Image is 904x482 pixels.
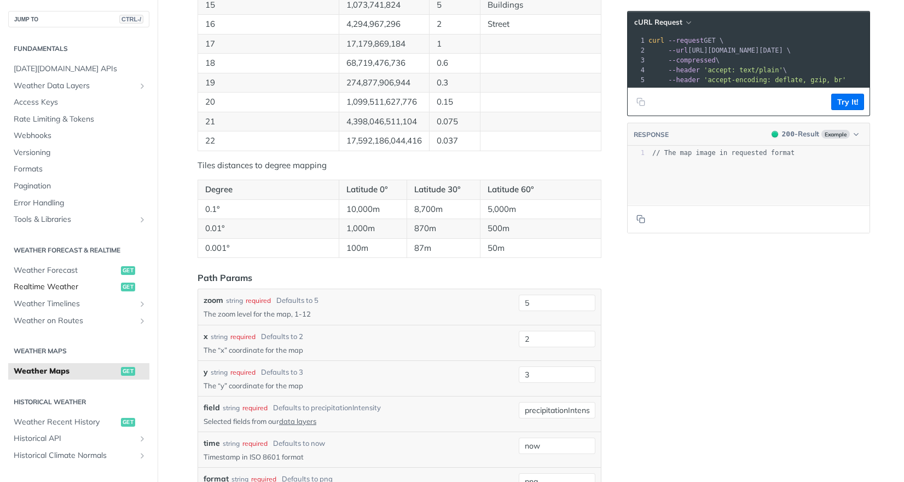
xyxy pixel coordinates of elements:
span: Tools & Libraries [14,214,135,225]
span: Weather Recent History [14,417,118,428]
td: 10,000m [339,199,407,219]
p: 0.15 [437,96,473,108]
span: Versioning [14,147,147,158]
p: 4,398,046,511,104 [346,116,422,128]
td: 50m [480,238,601,258]
button: RESPONSE [633,129,669,140]
button: 200200-ResultExample [766,129,864,140]
a: data layers [279,417,316,426]
div: string [211,332,228,342]
span: [URL][DOMAIN_NAME][DATE] \ [648,47,791,54]
div: 3 [628,55,646,65]
p: Tiles distances to degree mapping [198,159,601,172]
label: x [204,331,208,342]
th: Latitude 30° [407,180,480,200]
p: 17,179,869,184 [346,38,422,50]
button: Copy to clipboard [633,94,648,110]
h2: Weather Forecast & realtime [8,245,149,255]
button: Show subpages for Historical API [138,434,147,443]
a: Historical APIShow subpages for Historical API [8,431,149,447]
p: 1,099,511,627,776 [346,96,422,108]
td: 87m [407,238,480,258]
div: string [223,439,240,449]
span: --header [668,66,700,74]
span: 200 [772,131,778,137]
div: 5 [628,75,646,85]
p: The “y” coordinate for the map [204,381,514,391]
span: --request [668,37,704,44]
div: 1 [628,36,646,45]
p: 4,294,967,296 [346,18,422,31]
span: --header [668,76,700,84]
td: 0.1° [198,199,339,219]
h2: Weather Maps [8,346,149,356]
a: Weather Recent Historyget [8,414,149,431]
button: Show subpages for Weather on Routes [138,317,147,325]
p: 22 [205,135,332,147]
h2: Historical Weather [8,397,149,407]
label: field [204,402,220,414]
span: get [121,418,135,427]
span: cURL Request [634,18,682,27]
td: 0.001° [198,238,339,258]
span: \ [648,66,787,74]
th: Latitude 0° [339,180,407,200]
span: get [121,367,135,376]
p: 21 [205,116,332,128]
span: Webhooks [14,130,147,141]
p: The zoom level for the map, 1-12 [204,309,514,319]
td: 100m [339,238,407,258]
p: 19 [205,77,332,89]
a: Weather Mapsget [8,363,149,380]
button: Show subpages for Weather Timelines [138,300,147,308]
p: The “x” coordinate for the map [204,345,514,355]
p: 17 [205,38,332,50]
span: Rate Limiting & Tokens [14,114,147,125]
a: Webhooks [8,128,149,144]
span: 'accept-encoding: deflate, gzip, br' [704,76,846,84]
th: Degree [198,180,339,200]
span: Access Keys [14,97,147,108]
td: 1,000m [339,219,407,239]
a: Error Handling [8,195,149,211]
p: Street [488,18,594,31]
span: Weather on Routes [14,315,135,326]
a: Historical Climate NormalsShow subpages for Historical Climate Normals [8,447,149,464]
div: Defaults to 3 [261,367,303,378]
button: cURL Request [630,17,694,28]
td: 5,000m [480,199,601,219]
p: 20 [205,96,332,108]
th: Latitude 60° [480,180,601,200]
p: 18 [205,57,332,70]
a: Realtime Weatherget [8,279,149,295]
span: [DATE][DOMAIN_NAME] APIs [14,64,147,74]
p: 0.6 [437,57,473,70]
p: 68,719,476,736 [346,57,422,70]
span: 200 [782,130,795,138]
a: Weather on RoutesShow subpages for Weather on Routes [8,313,149,329]
span: --compressed [668,56,716,64]
span: 'accept: text/plain' [704,66,783,74]
span: // The map image in requested format [652,149,795,157]
label: y [204,366,208,378]
span: get [121,266,135,275]
button: Show subpages for Tools & Libraries [138,215,147,224]
div: string [223,403,240,413]
a: Tools & LibrariesShow subpages for Tools & Libraries [8,211,149,228]
span: Weather Forecast [14,265,118,276]
div: 2 [628,45,646,55]
a: Access Keys [8,94,149,111]
a: [DATE][DOMAIN_NAME] APIs [8,61,149,77]
td: 870m [407,219,480,239]
span: get [121,283,135,291]
span: CTRL-/ [119,15,143,24]
span: --url [668,47,688,54]
div: Defaults to now [273,438,325,449]
p: 0.075 [437,116,473,128]
button: Show subpages for Weather Data Layers [138,82,147,90]
div: Defaults to precipitationIntensity [273,403,381,414]
span: Realtime Weather [14,282,118,292]
span: Formats [14,164,147,175]
span: Weather Timelines [14,299,135,309]
div: required [242,439,268,449]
